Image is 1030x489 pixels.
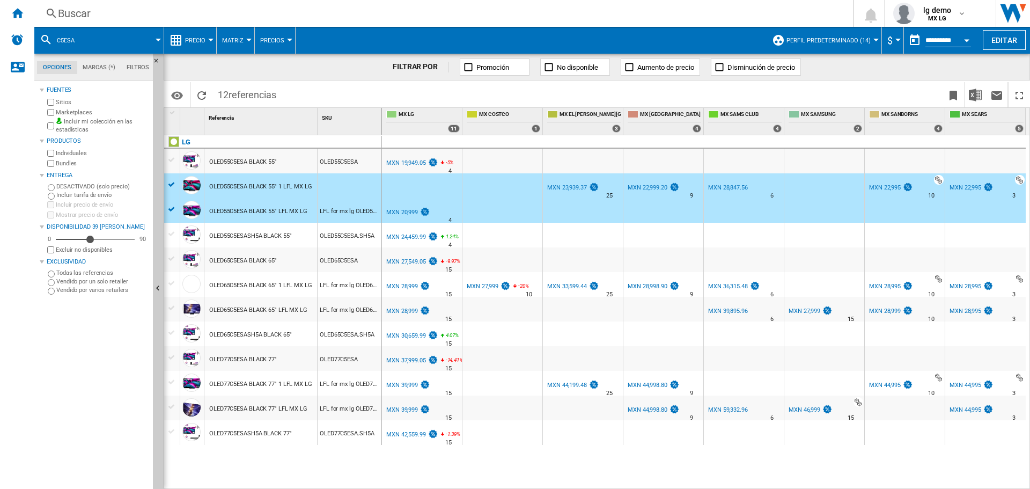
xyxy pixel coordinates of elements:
[606,388,613,399] div: Tiempo de entrega : 25 días
[772,27,876,54] div: Perfil predeterminado (14)
[428,232,438,241] img: promotionV3.png
[56,118,149,134] label: Incluir mi colección en las estadísticas
[209,298,307,323] div: OLED65C5ESA BLACK 65" LFL MX LG
[621,59,700,76] button: Aumento de precio
[209,397,307,421] div: OLED77C5ESA BLACK 77" LFL MX LG
[707,306,748,317] div: MXN 39,895.96
[386,431,426,438] div: MXN 42,559.99
[385,257,438,267] div: MXN 27,549.05
[606,191,613,201] div: Tiempo de entrega : 25 días
[867,183,913,193] div: MXN 22,995
[612,125,621,133] div: 3 offers sold by MX EL PALACIO DE HIERRO
[969,89,982,101] img: excel-24x24.png
[318,346,381,371] div: OLED77C5ESA
[45,235,54,243] div: 0
[690,413,693,424] div: Tiempo de entrega : 9 días
[1012,413,1016,424] div: Tiempo de entrega : 3 días
[626,405,680,415] div: MXN 44,998.80
[385,380,430,391] div: MXN 39,999
[1012,388,1016,399] div: Tiempo de entrega : 3 días
[547,184,587,191] div: MXN 23,939.37
[445,314,452,325] div: Tiempo de entrega : 15 días
[669,281,680,290] img: promotionV3.png
[446,159,450,165] span: -5
[711,59,801,76] button: Disminución de precio
[207,108,317,125] div: Sort None
[318,322,381,346] div: OLED65C5ESA.SH5A
[209,347,277,372] div: OLED77C5ESA BLACK 77"
[770,289,774,300] div: Tiempo de entrega : 6 días
[848,413,854,424] div: Tiempo de entrega : 15 días
[546,380,599,391] div: MXN 44,199.48
[318,223,381,247] div: OLED55C5ESA.SH5A
[386,357,426,364] div: MXN 37,999.05
[47,258,149,266] div: Exclusividad
[446,258,457,264] span: -9.97
[708,283,748,290] div: MXN 36,315.48
[445,158,451,171] i: %
[386,332,426,339] div: MXN 30,659.99
[786,27,876,54] button: Perfil predeterminado (14)
[56,278,149,286] label: Vendido por un solo retailer
[708,184,748,191] div: MXN 28,847.56
[40,27,158,54] div: c5esa
[887,27,898,54] div: $
[902,380,913,389] img: promotionV3.png
[588,183,599,192] img: promotionV3.png
[399,111,460,120] span: MX LG
[669,405,680,414] img: promotionV3.png
[948,405,994,415] div: MXN 44,995
[385,207,430,218] div: MXN 20,999
[770,314,774,325] div: Tiempo de entrega : 6 días
[420,207,430,216] img: promotionV3.png
[707,183,748,193] div: MXN 28,847.56
[786,37,871,44] span: Perfil predeterminado (14)
[56,98,149,106] label: Sitios
[185,27,211,54] button: Precio
[56,149,149,157] label: Individuales
[446,332,455,338] span: 4.07
[934,125,943,133] div: 4 offers sold by MX SANBORNS
[229,89,276,100] span: referencias
[446,431,457,437] span: -1.39
[950,184,981,191] div: MXN 22,995
[928,15,947,22] b: MX LG
[445,289,452,300] div: Tiempo de entrega : 15 días
[445,331,451,344] i: %
[445,265,452,275] div: Tiempo de entrega : 15 días
[950,308,981,315] div: MXN 28,995
[727,63,795,71] span: Disminución de precio
[318,149,381,173] div: OLED55C5ESA
[546,183,599,193] div: MXN 23,939.37
[385,158,438,169] div: MXN 19,949.05
[801,111,862,120] span: MX SAMSUNG
[318,396,381,420] div: LFL for mx lg OLED77C5ESA
[170,27,211,54] div: Precio
[56,159,149,167] label: Bundles
[209,199,307,224] div: OLED55C5ESA BLACK 55" LFL MX LG
[923,5,951,16] span: lg demo
[965,82,986,107] button: Descargar en Excel
[517,281,524,294] i: %
[893,3,915,24] img: profile.jpg
[446,233,455,239] span: 1.24
[446,357,459,363] span: -14.41
[445,413,452,424] div: Tiempo de entrega : 15 días
[557,63,598,71] span: No disponible
[386,382,418,389] div: MXN 39,999
[773,125,782,133] div: 4 offers sold by MX SAMS CLUB
[867,108,945,135] div: MX SANBORNS 4 offers sold by MX SANBORNS
[121,61,155,74] md-tab-item: Filtros
[786,108,864,135] div: MX SAMSUNG 2 offers sold by MX SAMSUNG
[318,272,381,297] div: LFL for mx lg OLED65C5ESA-1
[385,232,438,243] div: MXN 24,459.99
[318,297,381,322] div: LFL for mx lg OLED65C5ESA
[420,281,430,290] img: promotionV3.png
[428,331,438,340] img: promotionV3.png
[848,314,854,325] div: Tiempo de entrega : 15 días
[385,355,438,366] div: MXN 37,999.05
[48,288,55,295] input: Vendido por varios retailers
[47,86,149,94] div: Fuentes
[881,111,943,120] span: MX SANBORNS
[445,257,451,269] i: %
